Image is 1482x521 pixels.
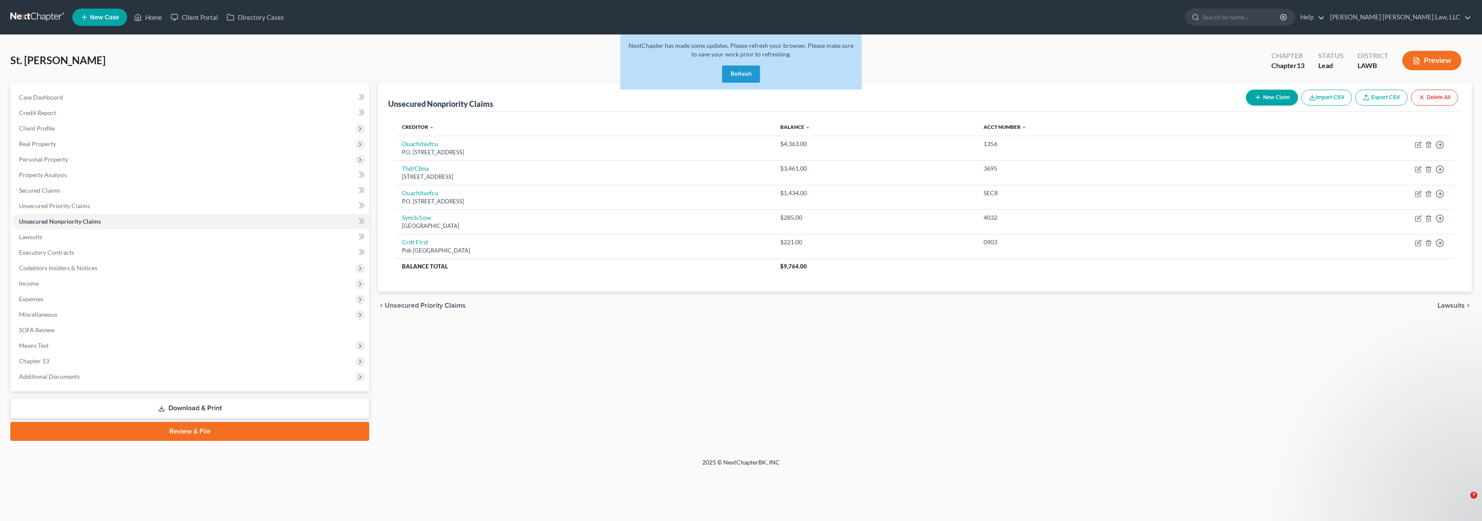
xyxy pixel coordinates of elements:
i: chevron_right [1465,302,1472,309]
a: Crdt First [402,238,428,246]
a: Balance expand_less [780,124,810,130]
span: Unsecured Priority Claims [19,202,90,209]
a: Credit Report [12,105,369,121]
span: Lawsuits [1438,302,1465,309]
span: Unsecured Nonpriority Claims [19,218,101,225]
div: [STREET_ADDRESS] [402,173,766,181]
span: Additional Documents [19,373,80,380]
iframe: Intercom live chat [1453,492,1473,512]
div: 2025 © NextChapterBK, INC [495,458,987,474]
div: SEC8 [984,189,1233,197]
div: P.O. [STREET_ADDRESS] [402,197,766,206]
span: SOFA Review [19,326,55,334]
a: Download & Print [10,398,369,418]
div: LAWB [1357,61,1389,71]
button: New Claim [1246,90,1298,106]
span: Expenses [19,295,44,303]
div: 1356 [984,140,1233,148]
span: Client Profile [19,125,55,132]
span: Credit Report [19,109,56,116]
span: Personal Property [19,156,68,163]
div: Unsecured Nonpriority Claims [388,99,493,109]
div: District [1357,51,1389,61]
span: 13 [1297,61,1305,69]
span: Miscellaneous [19,311,57,318]
span: Executory Contracts [19,249,74,256]
span: Secured Claims [19,187,60,194]
a: Unsecured Priority Claims [12,198,369,214]
span: Income [19,280,39,287]
a: Lawsuits [12,229,369,245]
div: 3695 [984,164,1233,173]
i: expand_less [1021,125,1027,130]
div: P.O. [STREET_ADDRESS] [402,148,766,156]
input: Search by name... [1202,9,1281,25]
a: Case Dashboard [12,90,369,105]
span: St. [PERSON_NAME] [10,54,106,66]
a: Thd/Cbna [402,165,429,172]
span: $9,764.00 [780,263,807,270]
div: Pob [GEOGRAPHIC_DATA] [402,246,766,255]
a: Creditor expand_less [402,124,434,130]
span: NextChapter has made some updates. Please refresh your browser. Please make sure to save your wor... [629,42,853,58]
a: Directory Cases [222,9,288,25]
div: Chapter [1271,51,1305,61]
a: Unsecured Nonpriority Claims [12,214,369,229]
button: Lawsuits chevron_right [1438,302,1472,309]
th: Balance Total [395,259,773,274]
span: Chapter 13 [19,357,49,365]
i: chevron_left [378,302,385,309]
a: Help [1296,9,1325,25]
a: Secured Claims [12,183,369,198]
div: Lead [1318,61,1344,71]
div: $1,434.00 [780,189,969,197]
span: Property Analysis [19,171,67,178]
span: Real Property [19,140,56,147]
div: Chapter [1271,61,1305,71]
button: Delete All [1411,90,1458,106]
div: $221.00 [780,238,969,246]
button: chevron_left Unsecured Priority Claims [378,302,466,309]
a: SOFA Review [12,322,369,338]
div: $3,461.00 [780,164,969,173]
div: $4,363.00 [780,140,969,148]
button: Refresh [722,66,760,83]
a: Syncb/Low [402,214,431,221]
div: Status [1318,51,1344,61]
div: 0903 [984,238,1233,246]
a: Ouachitavfcu [402,189,438,197]
div: 4032 [984,213,1233,222]
a: Review & File [10,422,369,441]
a: Ouachitavfcu [402,140,438,147]
span: Unsecured Priority Claims [385,302,466,309]
a: Client Portal [166,9,222,25]
button: Preview [1402,51,1461,70]
span: New Case [90,14,119,21]
a: Property Analysis [12,167,369,183]
span: Codebtors Insiders & Notices [19,264,97,271]
div: [GEOGRAPHIC_DATA] [402,222,766,230]
button: Import CSV [1301,90,1352,106]
a: Home [130,9,166,25]
a: [PERSON_NAME] [PERSON_NAME] Law, LLC [1326,9,1471,25]
a: Export CSV [1355,90,1407,106]
span: Lawsuits [19,233,42,240]
i: expand_less [429,125,434,130]
i: expand_less [805,125,810,130]
span: 7 [1470,492,1477,499]
span: Case Dashboard [19,94,63,101]
a: Acct Number expand_less [984,124,1027,130]
a: Executory Contracts [12,245,369,260]
div: $285.00 [780,213,969,222]
span: Means Test [19,342,49,349]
